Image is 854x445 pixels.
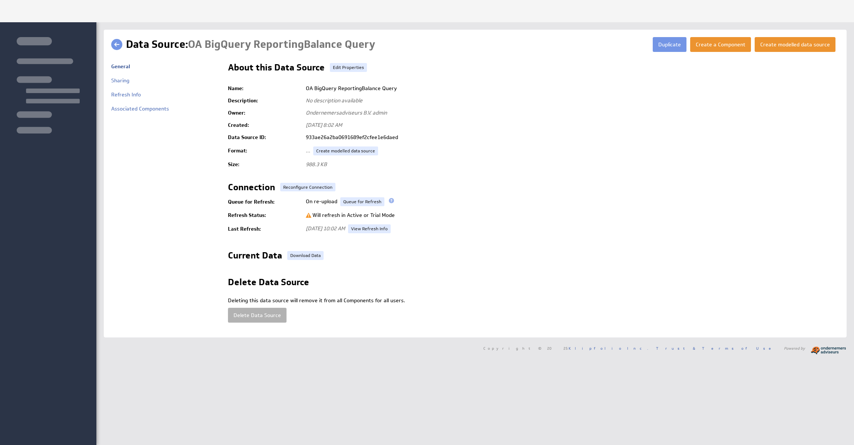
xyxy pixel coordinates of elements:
button: Duplicate [653,37,686,52]
p: Deleting this data source will remove it from all Components for all users. [228,297,839,304]
span: 988.3 KB [306,161,327,168]
td: Data Source ID: [228,131,302,144]
h1: Data Source: [126,37,375,52]
td: Owner: [228,107,302,119]
td: Refresh Status: [228,209,302,221]
button: Create a Component [690,37,751,52]
button: Create modelled data source [755,37,835,52]
a: Associated Components [111,105,169,112]
a: Klipfolio Inc. [569,346,648,351]
td: Description: [228,95,302,107]
a: Download Data [287,251,324,260]
a: General [111,63,130,70]
h2: Current Data [228,251,282,263]
a: Edit Properties [330,63,367,72]
span: Copyright © 2025 [483,346,648,350]
td: Format: [228,144,302,158]
span: OA BigQuery ReportingBalance Query [188,37,375,51]
td: Created: [228,119,302,131]
button: Reconfigure Connection [280,183,335,191]
span: [DATE] 8:02 AM [306,122,342,128]
span: Powered by [784,346,805,350]
a: Queue for Refresh [340,197,384,206]
td: OA BigQuery ReportingBalance Query [302,82,839,95]
span: Will refresh in Active or Trial Mode [306,212,395,218]
td: Name: [228,82,302,95]
td: Size: [228,158,302,171]
button: Delete Data Source [228,308,287,323]
span: [DATE] 10:02 AM [306,225,345,232]
h2: About this Data Source [228,63,325,75]
span: No description available [306,97,363,104]
img: logo_ondernemersadviseurs-04.png [811,345,847,356]
a: Sharing [111,77,129,84]
span: On re-upload [306,198,337,205]
img: skeleton-sidenav.svg [17,37,80,133]
a: View Refresh Info [348,224,391,233]
a: Refresh Info [111,91,141,98]
h2: Connection [228,183,275,195]
td: Queue for Refresh: [228,194,302,209]
a: Create modelled data source [313,146,378,155]
span: Ondernemersadviseurs B.V. admin [306,109,387,116]
span: ... [306,147,310,154]
h2: Delete Data Source [228,278,309,290]
a: Trust & Terms of Use [656,346,776,351]
td: Last Refresh: [228,221,302,236]
td: 933ae26a2ba0691689ef2cfee1e6daed [302,131,839,144]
